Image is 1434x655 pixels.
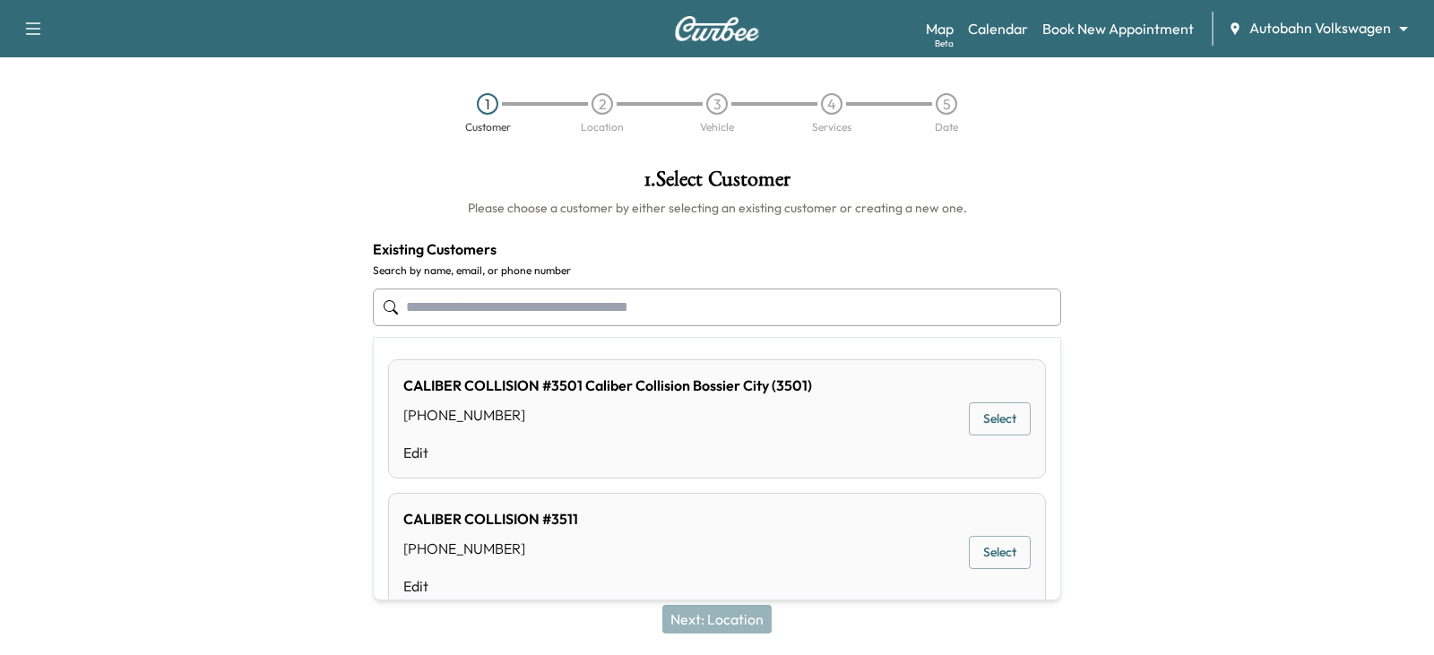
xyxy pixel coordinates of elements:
[403,442,812,463] a: Edit
[935,37,954,50] div: Beta
[1042,18,1194,39] a: Book New Appointment
[969,402,1031,435] button: Select
[373,238,1061,260] h4: Existing Customers
[706,93,728,115] div: 3
[465,122,511,133] div: Customer
[969,536,1031,569] button: Select
[403,538,578,559] div: [PHONE_NUMBER]
[812,122,851,133] div: Services
[403,375,812,396] div: CALIBER COLLISION #3501 Caliber Collision Bossier City (3501)
[581,122,624,133] div: Location
[936,93,957,115] div: 5
[700,122,734,133] div: Vehicle
[403,508,578,530] div: CALIBER COLLISION #3511
[935,122,958,133] div: Date
[373,168,1061,199] h1: 1 . Select Customer
[926,18,954,39] a: MapBeta
[1249,18,1391,39] span: Autobahn Volkswagen
[403,404,812,426] div: [PHONE_NUMBER]
[821,93,842,115] div: 4
[477,93,498,115] div: 1
[674,16,760,41] img: Curbee Logo
[968,18,1028,39] a: Calendar
[592,93,613,115] div: 2
[373,199,1061,217] h6: Please choose a customer by either selecting an existing customer or creating a new one.
[403,575,578,597] a: Edit
[373,263,1061,278] label: Search by name, email, or phone number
